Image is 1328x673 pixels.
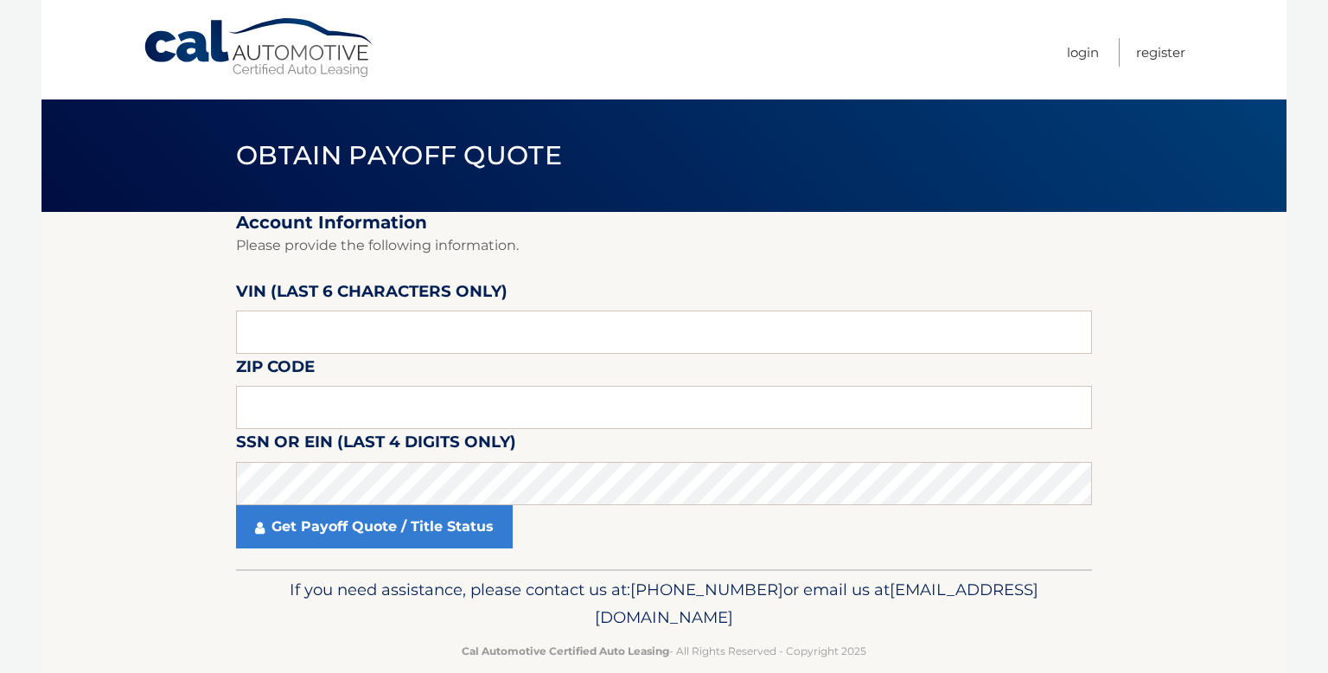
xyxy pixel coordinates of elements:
a: Register [1136,38,1185,67]
p: Please provide the following information. [236,234,1092,258]
h2: Account Information [236,212,1092,234]
a: Login [1067,38,1099,67]
span: Obtain Payoff Quote [236,139,562,171]
label: VIN (last 6 characters only) [236,279,508,311]
label: SSN or EIN (last 4 digits only) [236,429,516,461]
p: If you need assistance, please contact us at: or email us at [247,576,1081,631]
p: - All Rights Reserved - Copyright 2025 [247,642,1081,660]
strong: Cal Automotive Certified Auto Leasing [462,644,669,657]
label: Zip Code [236,354,315,386]
a: Cal Automotive [143,17,376,79]
span: [PHONE_NUMBER] [630,580,783,599]
a: Get Payoff Quote / Title Status [236,505,513,548]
